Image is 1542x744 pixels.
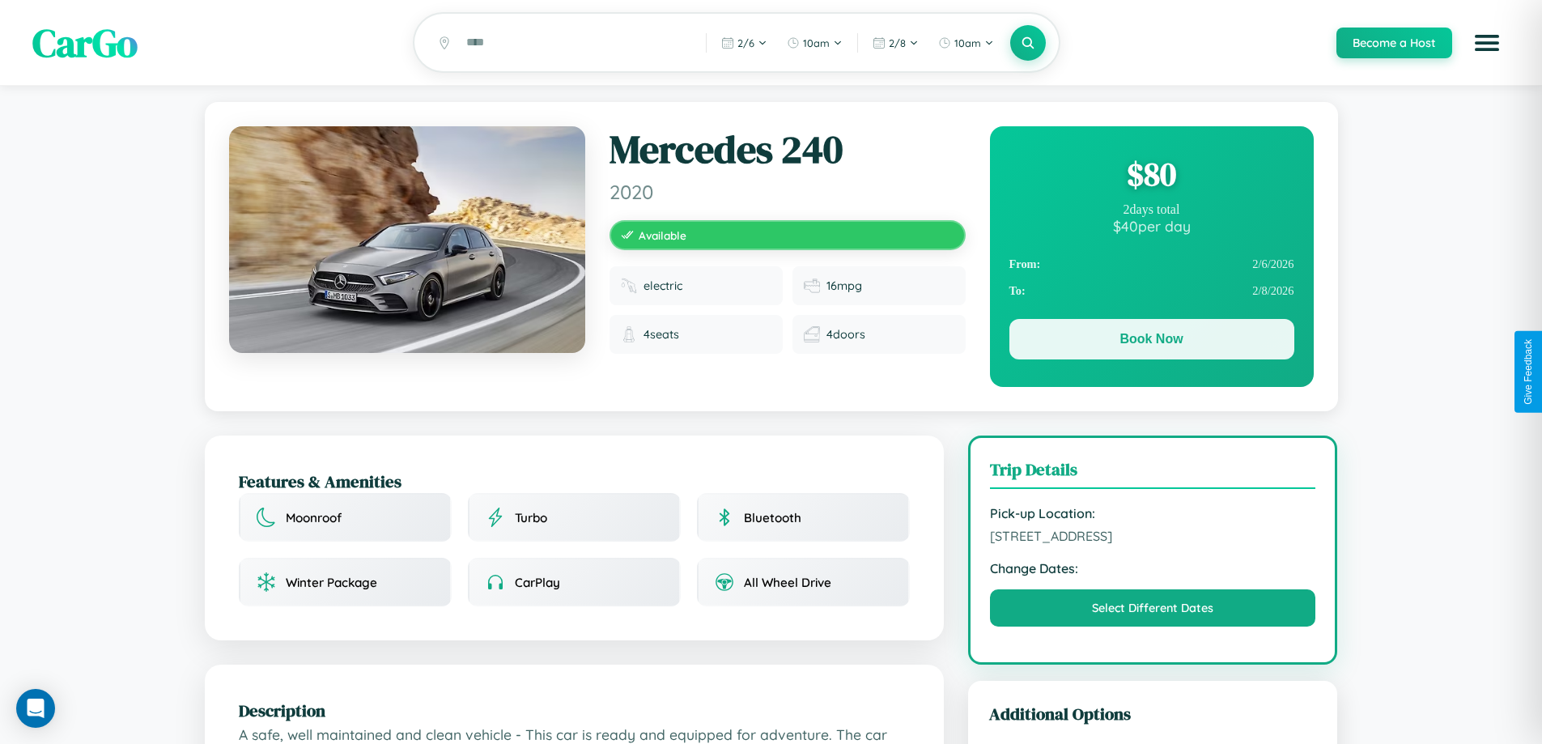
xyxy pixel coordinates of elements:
[713,30,775,56] button: 2/6
[1009,202,1294,217] div: 2 days total
[864,30,927,56] button: 2/8
[990,528,1316,544] span: [STREET_ADDRESS]
[803,36,830,49] span: 10am
[32,16,138,70] span: CarGo
[1523,339,1534,405] div: Give Feedback
[1336,28,1452,58] button: Become a Host
[239,470,910,493] h2: Features & Amenities
[889,36,906,49] span: 2 / 8
[286,510,342,525] span: Moonroof
[515,510,547,525] span: Turbo
[610,180,966,204] span: 2020
[16,689,55,728] div: Open Intercom Messenger
[990,457,1316,489] h3: Trip Details
[610,126,966,173] h1: Mercedes 240
[286,575,377,590] span: Winter Package
[989,702,1317,725] h3: Additional Options
[990,589,1316,627] button: Select Different Dates
[1009,152,1294,196] div: $ 80
[930,30,1002,56] button: 10am
[954,36,981,49] span: 10am
[744,575,831,590] span: All Wheel Drive
[737,36,754,49] span: 2 / 6
[1464,20,1510,66] button: Open menu
[1009,319,1294,359] button: Book Now
[1009,257,1041,271] strong: From:
[1009,217,1294,235] div: $ 40 per day
[1009,278,1294,304] div: 2 / 8 / 2026
[515,575,560,590] span: CarPlay
[1009,251,1294,278] div: 2 / 6 / 2026
[639,228,686,242] span: Available
[804,326,820,342] img: Doors
[826,327,865,342] span: 4 doors
[990,505,1316,521] strong: Pick-up Location:
[804,278,820,294] img: Fuel efficiency
[744,510,801,525] span: Bluetooth
[1009,284,1026,298] strong: To:
[779,30,851,56] button: 10am
[644,278,682,293] span: electric
[826,278,862,293] span: 16 mpg
[644,327,679,342] span: 4 seats
[229,126,585,353] img: Mercedes 240 2020
[990,560,1316,576] strong: Change Dates:
[621,278,637,294] img: Fuel type
[621,326,637,342] img: Seats
[239,699,910,722] h2: Description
